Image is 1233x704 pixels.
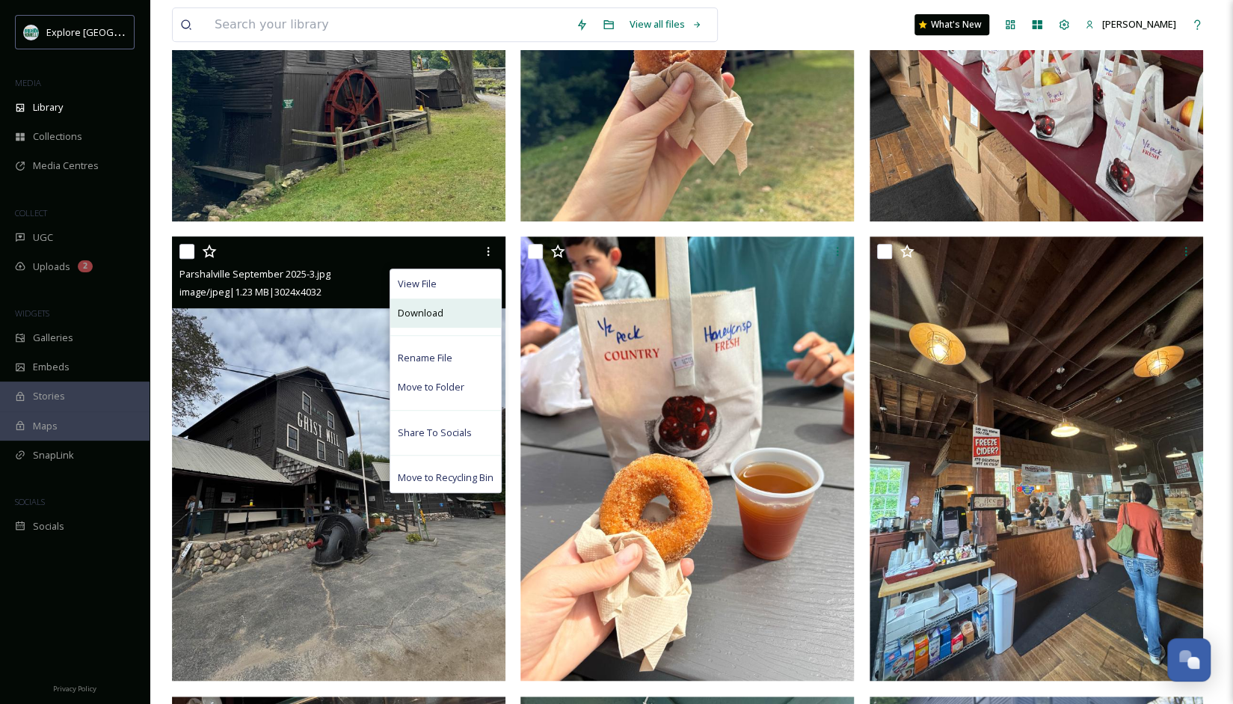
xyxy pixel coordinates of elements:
span: Rename File [398,351,452,365]
span: Move to Folder [398,380,464,394]
span: Move to Recycling Bin [398,471,493,485]
div: 2 [78,260,93,272]
span: Galleries [33,331,73,345]
span: Share To Socials [398,426,472,440]
span: Privacy Policy [53,684,96,694]
span: SOCIALS [15,496,45,507]
span: MEDIA [15,77,41,88]
span: Embeds [33,360,70,374]
span: UGC [33,230,53,245]
span: Socials [33,519,64,533]
span: Library [33,100,63,114]
span: Uploads [33,260,70,274]
span: COLLECT [15,207,47,218]
img: Parshalville September 2025-7.jpg [870,236,1203,681]
img: Parshalville September 2025-3.jpg [172,236,505,681]
img: Parshalville September 2025-13.jpg [520,236,854,681]
input: Search your library [207,8,568,41]
span: SnapLink [33,448,74,462]
span: Collections [33,129,82,144]
span: Parshalville September 2025-3.jpg [179,267,330,281]
span: WIDGETS [15,307,49,319]
span: Download [398,306,443,320]
a: View all files [622,10,710,39]
span: image/jpeg | 1.23 MB | 3024 x 4032 [179,285,322,299]
span: [PERSON_NAME] [1102,17,1176,31]
img: 67e7af72-b6c8-455a-acf8-98e6fe1b68aa.avif [24,25,39,40]
a: Privacy Policy [53,679,96,697]
span: Media Centres [33,159,99,173]
a: What's New [914,14,989,35]
span: Explore [GEOGRAPHIC_DATA][PERSON_NAME] [46,25,252,39]
a: [PERSON_NAME] [1077,10,1184,39]
button: Open Chat [1167,638,1211,682]
span: Maps [33,419,58,433]
span: Stories [33,389,65,403]
span: View File [398,277,437,291]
